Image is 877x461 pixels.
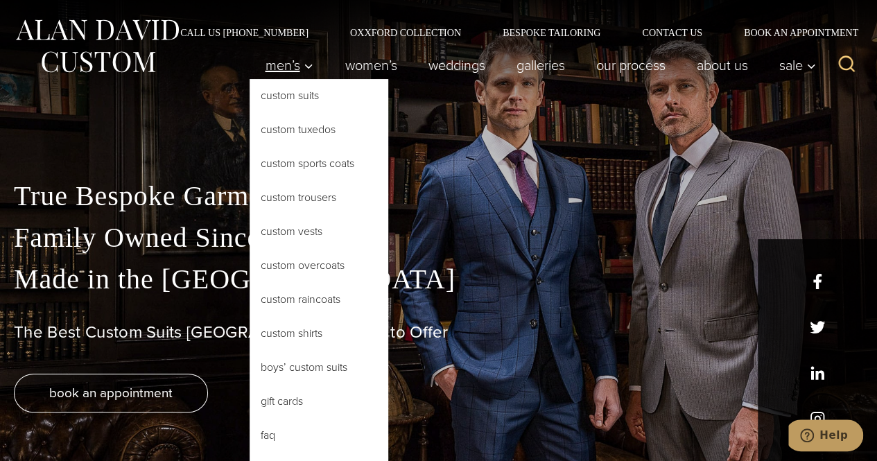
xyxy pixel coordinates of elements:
[413,51,501,79] a: weddings
[621,28,723,37] a: Contact Us
[250,181,388,214] a: Custom Trousers
[159,28,863,37] nav: Secondary Navigation
[14,175,863,300] p: True Bespoke Garments Family Owned Since [DATE] Made in the [GEOGRAPHIC_DATA]
[250,51,824,79] nav: Primary Navigation
[482,28,621,37] a: Bespoke Tailoring
[14,15,180,77] img: Alan David Custom
[250,147,388,180] a: Custom Sports Coats
[250,113,388,146] a: Custom Tuxedos
[329,28,482,37] a: Oxxford Collection
[501,51,580,79] a: Galleries
[763,51,824,79] button: Sale sub menu toggle
[681,51,763,79] a: About Us
[250,283,388,316] a: Custom Raincoats
[830,49,863,82] button: View Search Form
[329,51,413,79] a: Women’s
[250,419,388,452] a: FAQ
[159,28,329,37] a: Call Us [PHONE_NUMBER]
[250,385,388,418] a: Gift Cards
[788,419,863,454] iframe: Opens a widget where you can chat to one of our agents
[250,215,388,248] a: Custom Vests
[49,383,173,403] span: book an appointment
[580,51,681,79] a: Our Process
[250,51,329,79] button: Men’s sub menu toggle
[250,317,388,350] a: Custom Shirts
[14,374,208,412] a: book an appointment
[250,249,388,282] a: Custom Overcoats
[723,28,863,37] a: Book an Appointment
[250,79,388,112] a: Custom Suits
[250,351,388,384] a: Boys’ Custom Suits
[14,322,863,342] h1: The Best Custom Suits [GEOGRAPHIC_DATA] Has to Offer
